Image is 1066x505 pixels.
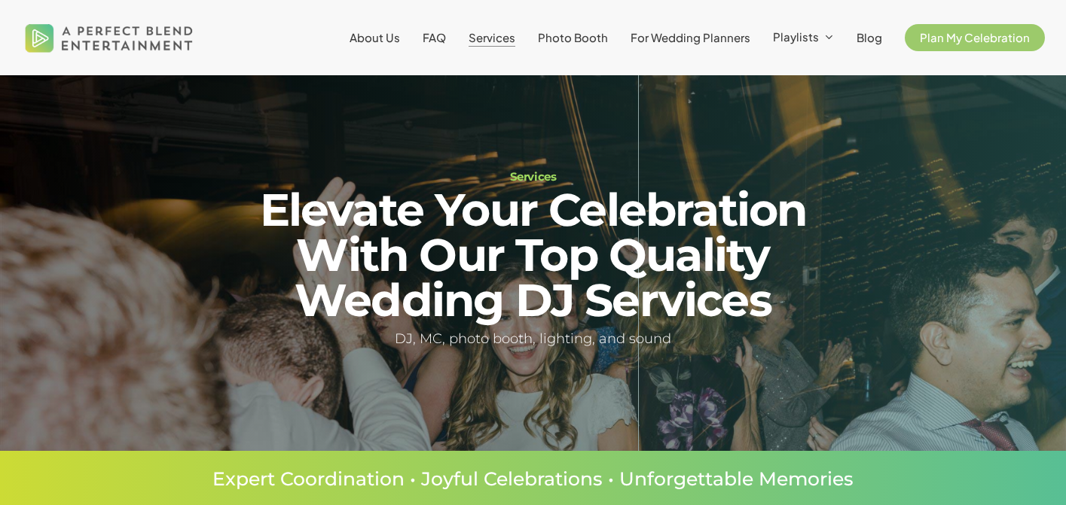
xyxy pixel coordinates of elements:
[920,30,1030,44] span: Plan My Celebration
[631,32,750,44] a: For Wedding Planners
[350,30,400,44] span: About Us
[423,32,446,44] a: FAQ
[423,30,446,44] span: FAQ
[214,171,852,182] h1: Services
[21,11,197,65] img: A Perfect Blend Entertainment
[214,328,852,350] h5: DJ, MC, photo booth, lighting, and sound
[857,30,882,44] span: Blog
[469,32,515,44] a: Services
[469,30,515,44] span: Services
[538,32,608,44] a: Photo Booth
[214,187,852,323] h2: Elevate Your Celebration With Our Top Quality Wedding DJ Services
[857,32,882,44] a: Blog
[350,32,400,44] a: About Us
[773,29,819,44] span: Playlists
[45,470,1021,488] p: Expert Coordination • Joyful Celebrations • Unforgettable Memories
[538,30,608,44] span: Photo Booth
[631,30,750,44] span: For Wedding Planners
[905,32,1045,44] a: Plan My Celebration
[773,31,834,44] a: Playlists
